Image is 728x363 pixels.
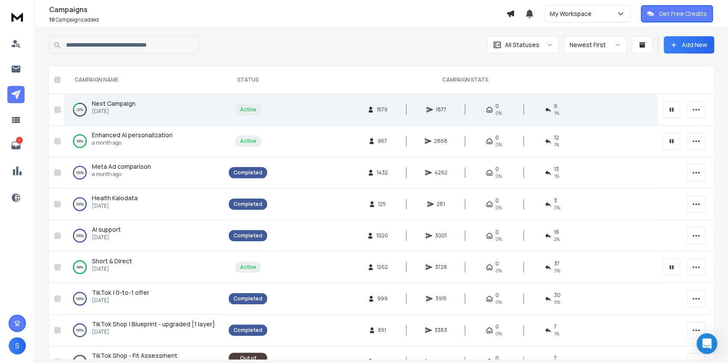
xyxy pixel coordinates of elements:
span: 0 [495,292,499,299]
span: 2 % [554,236,560,243]
a: AI support [92,225,121,234]
span: 1579 [377,106,388,113]
span: 1 % [554,110,559,117]
p: 100 % [76,168,84,177]
p: [DATE] [92,328,215,335]
span: 0 [495,260,499,267]
a: 1 [7,137,25,154]
button: S [9,337,26,354]
span: 0 [495,103,499,110]
p: Campaigns added [49,16,506,23]
span: 7 [554,323,557,330]
span: 7 [554,355,557,362]
span: 0% [495,299,502,306]
p: All Statuses [505,41,539,49]
span: 16 [554,229,559,236]
td: 100%Meta Ad comparisona month ago [64,157,224,189]
span: 12 [554,134,559,141]
span: 0 [495,323,499,330]
button: Get Free Credits [641,5,713,22]
span: 3 [554,197,557,204]
a: Short & Direct [92,257,132,265]
a: Health Kalodata [92,194,138,202]
span: 1020 [376,232,388,239]
div: Active [240,106,256,113]
button: Add New [664,36,714,54]
div: Completed [233,201,262,208]
th: CAMPAIGN NAME [64,66,224,94]
span: 0% [495,173,502,180]
p: 100 % [76,231,84,240]
span: 851 [378,327,387,334]
p: [DATE] [92,108,136,115]
a: Enhanced AI personalization [92,131,173,139]
div: Completed [233,295,262,302]
span: 2868 [434,138,448,145]
p: 99 % [77,137,83,145]
p: [DATE] [92,265,132,272]
span: TikTok Shop - Fit Assessment [92,351,177,360]
span: 3915 [435,295,447,302]
span: 125 [378,201,387,208]
p: [DATE] [92,202,138,209]
span: 1 % [554,141,559,148]
p: [DATE] [92,297,149,304]
p: 100 % [76,326,84,335]
td: 100%TikTok Shop | Blueprint - upgraded [1 layer][DATE] [64,315,224,346]
p: a month ago [92,171,151,178]
p: 99 % [77,263,83,271]
td: 100%Health Kalodata[DATE] [64,189,224,220]
td: 100%AI support[DATE] [64,220,224,252]
a: TikTok Shop | Blueprint - upgraded [1 layer] [92,320,215,328]
span: 3001 [435,232,447,239]
img: logo [9,9,26,25]
span: 3 % [554,299,560,306]
td: 22%Next Campaign[DATE] [64,94,224,126]
span: 13 [554,166,559,173]
span: 281 [437,201,445,208]
td: 100%TikTok | 0-to-1 offer[DATE] [64,283,224,315]
p: 22 % [77,105,83,114]
div: Completed [233,169,262,176]
p: Get Free Credits [659,9,707,18]
span: 0 [495,197,499,204]
span: 0% [495,204,502,211]
a: Meta Ad comparison [92,162,151,171]
th: STATUS [224,66,272,94]
span: TikTok | 0-to-1 offer [92,288,149,297]
span: Next Campaign [92,99,136,107]
div: Completed [233,327,262,334]
span: 0 [495,229,499,236]
div: Open Intercom Messenger [696,333,717,354]
span: 0 [495,134,499,141]
span: 967 [378,138,387,145]
span: 37 [554,260,560,267]
a: TikTok | 0-to-1 offer [92,288,149,297]
span: 0% [495,110,502,117]
p: 100 % [76,294,84,303]
span: 1 % [554,173,559,180]
span: 3 % [554,204,560,211]
td: 99%Enhanced AI personalizationa month ago [64,126,224,157]
span: 30 [554,292,561,299]
p: My Workspace [550,9,595,18]
span: 0 [495,355,499,362]
div: Completed [233,232,262,239]
span: 10 [49,16,55,23]
span: 0% [495,267,502,274]
span: 0% [495,330,502,337]
span: 0 [495,166,499,173]
span: 0% [495,141,502,148]
span: 6 [554,103,558,110]
span: Meta Ad comparison [92,162,151,170]
span: 3383 [435,327,447,334]
div: Active [240,138,256,145]
span: 1 % [554,330,559,337]
p: a month ago [92,139,173,146]
span: 4262 [435,169,448,176]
